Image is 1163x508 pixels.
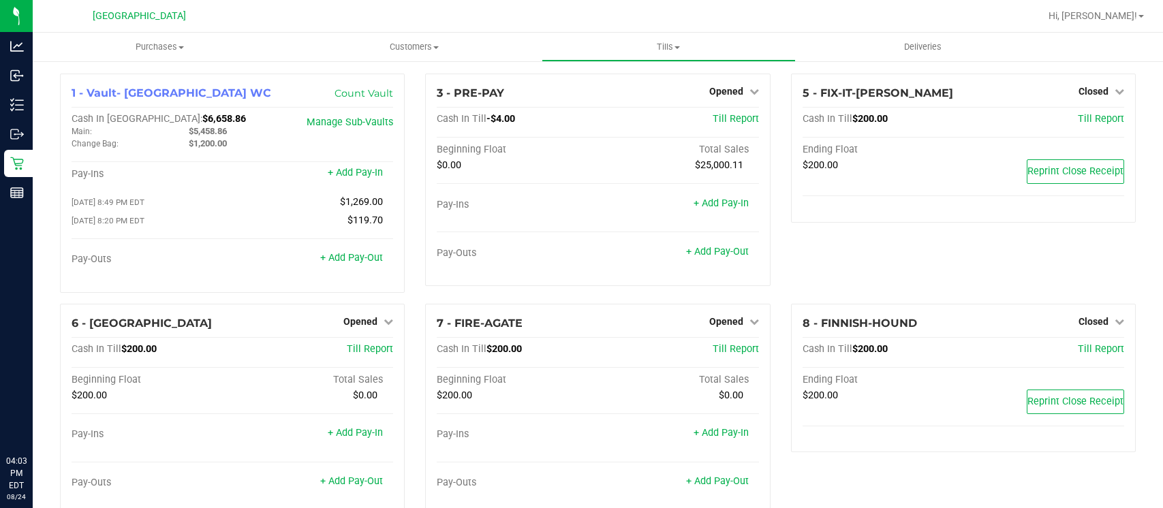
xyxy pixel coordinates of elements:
[1027,390,1124,414] button: Reprint Close Receipt
[1079,86,1108,97] span: Closed
[803,113,852,125] span: Cash In Till
[1027,159,1124,184] button: Reprint Close Receipt
[437,477,598,489] div: Pay-Outs
[343,316,377,327] span: Opened
[437,144,598,156] div: Beginning Float
[1078,113,1124,125] a: Till Report
[437,247,598,259] div: Pay-Outs
[803,343,852,355] span: Cash In Till
[796,33,1050,61] a: Deliveries
[320,475,383,487] a: + Add Pay-Out
[72,86,271,99] span: 1 - Vault- [GEOGRAPHIC_DATA] WC
[803,159,838,171] span: $200.00
[353,390,377,401] span: $0.00
[232,374,393,386] div: Total Sales
[189,126,227,136] span: $5,458.86
[340,196,383,208] span: $1,269.00
[10,98,24,112] inline-svg: Inventory
[437,159,461,171] span: $0.00
[686,475,749,487] a: + Add Pay-Out
[202,113,246,125] span: $6,658.86
[14,399,55,440] iframe: Resource center
[437,86,504,99] span: 3 - PRE-PAY
[10,186,24,200] inline-svg: Reports
[709,86,743,97] span: Opened
[1078,343,1124,355] a: Till Report
[598,374,758,386] div: Total Sales
[72,374,232,386] div: Beginning Float
[437,199,598,211] div: Pay-Ins
[288,41,540,53] span: Customers
[72,139,119,148] span: Change Bag:
[695,159,743,171] span: $25,000.11
[709,316,743,327] span: Opened
[93,10,186,22] span: [GEOGRAPHIC_DATA]
[437,374,598,386] div: Beginning Float
[189,138,227,148] span: $1,200.00
[335,87,393,99] a: Count Vault
[10,127,24,141] inline-svg: Outbound
[72,343,121,355] span: Cash In Till
[121,343,157,355] span: $200.00
[713,343,759,355] a: Till Report
[437,428,598,441] div: Pay-Ins
[437,317,523,330] span: 7 - FIRE-AGATE
[1049,10,1137,21] span: Hi, [PERSON_NAME]!
[542,33,796,61] a: Tills
[72,317,212,330] span: 6 - [GEOGRAPHIC_DATA]
[72,390,107,401] span: $200.00
[307,116,393,128] a: Manage Sub-Vaults
[1027,165,1123,177] span: Reprint Close Receipt
[803,390,838,401] span: $200.00
[694,427,749,439] a: + Add Pay-In
[803,86,953,99] span: 5 - FIX-IT-[PERSON_NAME]
[40,397,57,413] iframe: Resource center unread badge
[803,317,917,330] span: 8 - FINNISH-HOUND
[598,144,758,156] div: Total Sales
[803,374,963,386] div: Ending Float
[803,144,963,156] div: Ending Float
[6,492,27,502] p: 08/24
[328,427,383,439] a: + Add Pay-In
[10,39,24,53] inline-svg: Analytics
[486,343,522,355] span: $200.00
[437,113,486,125] span: Cash In Till
[72,168,232,180] div: Pay-Ins
[72,428,232,441] div: Pay-Ins
[347,215,383,226] span: $119.70
[287,33,541,61] a: Customers
[1079,316,1108,327] span: Closed
[713,113,759,125] a: Till Report
[328,167,383,178] a: + Add Pay-In
[347,343,393,355] a: Till Report
[694,197,749,209] a: + Add Pay-In
[542,41,795,53] span: Tills
[886,41,960,53] span: Deliveries
[72,113,202,125] span: Cash In [GEOGRAPHIC_DATA]:
[486,113,515,125] span: -$4.00
[320,252,383,264] a: + Add Pay-Out
[33,41,287,53] span: Purchases
[72,197,144,207] span: [DATE] 8:49 PM EDT
[1027,396,1123,407] span: Reprint Close Receipt
[72,253,232,266] div: Pay-Outs
[437,343,486,355] span: Cash In Till
[72,127,92,136] span: Main:
[72,216,144,225] span: [DATE] 8:20 PM EDT
[10,157,24,170] inline-svg: Retail
[10,69,24,82] inline-svg: Inbound
[719,390,743,401] span: $0.00
[72,477,232,489] div: Pay-Outs
[33,33,287,61] a: Purchases
[686,246,749,257] a: + Add Pay-Out
[852,113,888,125] span: $200.00
[852,343,888,355] span: $200.00
[437,390,472,401] span: $200.00
[6,455,27,492] p: 04:03 PM EDT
